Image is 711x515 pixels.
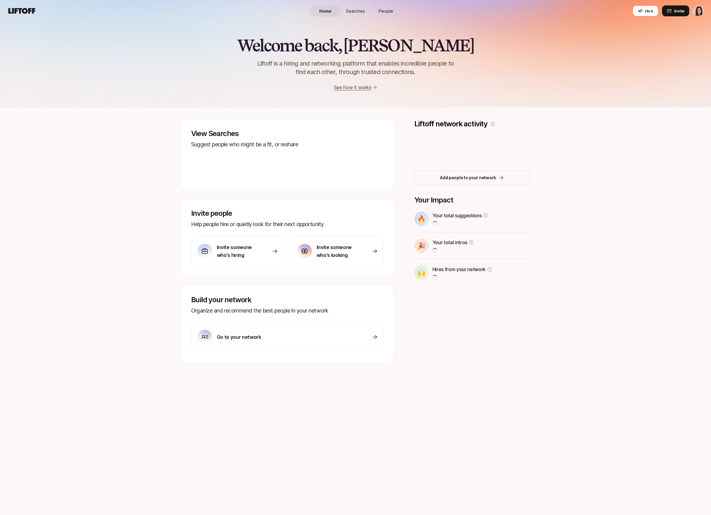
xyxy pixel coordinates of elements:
img: Eleanor Morgan [693,6,703,16]
button: Hire [633,5,658,16]
button: Add people to your network [414,170,530,185]
p: Your total intros [432,238,468,246]
div: 🔥 [414,212,429,226]
p: View Searches [191,129,383,138]
p: Liftoff network activity [414,120,488,128]
p: Invite someone who's looking [317,243,359,259]
button: Invite [662,5,689,16]
span: Hire [645,8,653,14]
span: Searches [346,8,365,14]
p: Help people hire or quietly look for their next opportunity [191,220,383,228]
div: 🙌 [414,265,429,280]
p: Your Impact [414,196,530,204]
p: Suggest people who might be a fit, or reshare [191,140,383,149]
a: People [371,5,401,17]
a: Home [310,5,341,17]
a: Searches [341,5,371,17]
button: Eleanor Morgan [693,5,704,16]
p: Build your network [191,296,383,304]
p: Your total suggestions [432,212,482,219]
p: Invite someone who's hiring [217,243,259,259]
p: Organize and recommend the best people in your network [191,306,383,315]
p: Go to your network [217,333,261,341]
p: Hires from your network [432,265,486,273]
span: Home [319,8,331,14]
p: Liftoff is a hiring and networking platform that enables incredible people to find each other, th... [247,59,464,76]
p: Invite people [191,209,383,218]
a: See how it works [334,84,371,90]
div: 🎉 [414,238,429,253]
span: People [379,8,393,14]
h2: Welcome back, [PERSON_NAME] [237,36,474,54]
span: Invite [674,8,684,14]
p: Add people to your network [440,174,496,181]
